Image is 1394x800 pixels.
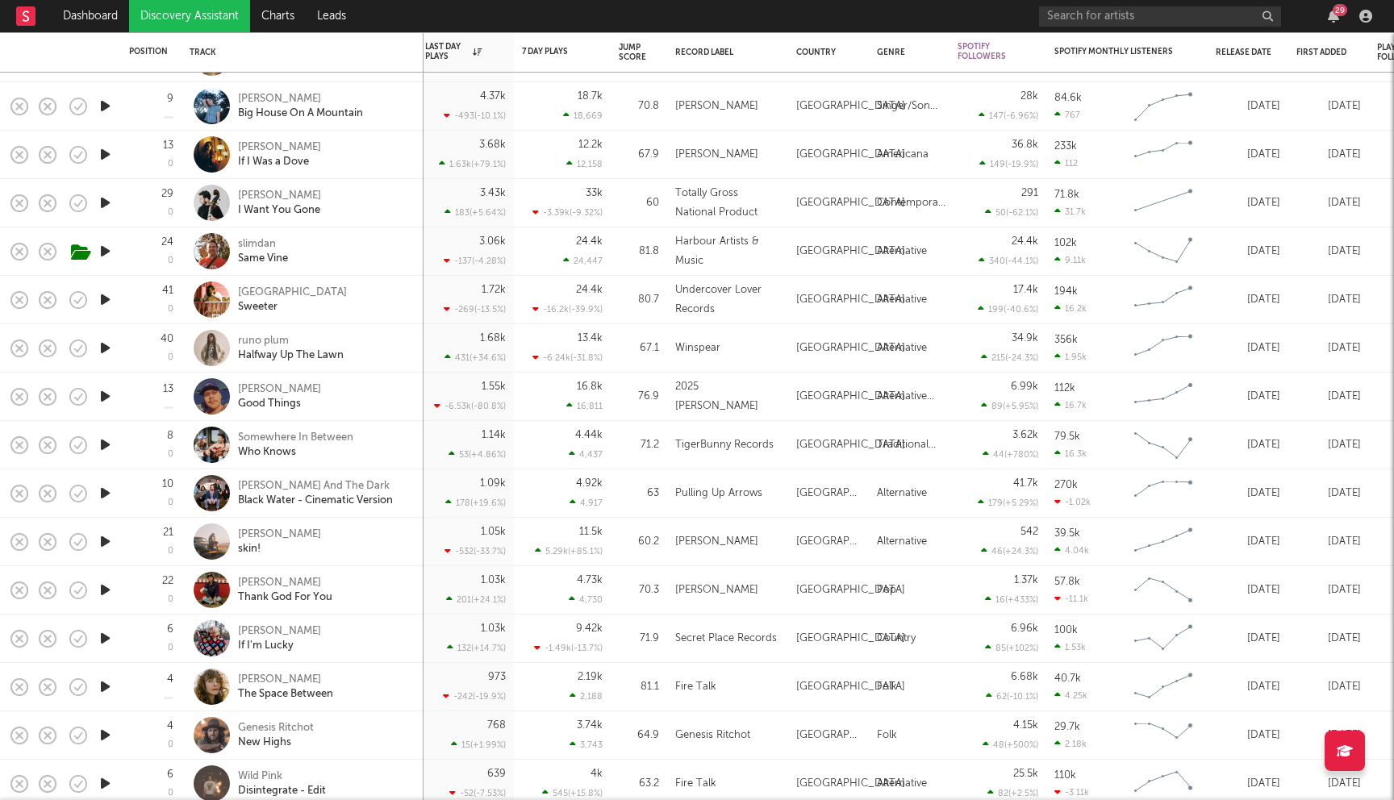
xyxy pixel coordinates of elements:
[979,159,1038,169] div: 149 ( -19.9 % )
[578,333,603,344] div: 13.4k
[1127,183,1200,223] svg: Chart title
[1054,110,1080,120] div: 767
[190,48,407,57] div: Track
[1012,140,1038,150] div: 36.8k
[1216,145,1280,165] div: [DATE]
[1296,726,1361,745] div: [DATE]
[238,285,347,300] div: [GEOGRAPHIC_DATA]
[238,576,332,605] a: [PERSON_NAME]Thank God For You
[238,92,363,121] a: [PERSON_NAME]Big House On A Mountain
[161,189,173,199] div: 29
[167,674,173,685] div: 4
[675,145,758,165] div: [PERSON_NAME]
[1054,545,1089,556] div: 4.04k
[796,532,861,552] div: [GEOGRAPHIC_DATA]
[576,285,603,295] div: 24.4k
[238,673,333,702] a: [PERSON_NAME]The Space Between
[619,339,659,358] div: 67.1
[487,769,506,779] div: 639
[1054,303,1087,314] div: 16.2k
[238,542,321,556] div: skin!
[534,643,603,653] div: -1.49k ( -13.7 % )
[981,352,1038,363] div: 215 ( -24.3 % )
[1012,430,1038,440] div: 3.62k
[168,498,173,507] div: 0
[1054,625,1078,635] div: 100k
[167,721,173,731] div: 4
[238,92,363,106] div: [PERSON_NAME]
[425,42,482,61] div: Last Day Plays
[675,97,758,116] div: [PERSON_NAME]
[877,726,897,745] div: Folk
[482,430,506,440] div: 1.14k
[238,203,321,218] div: I Want You Gone
[619,242,659,261] div: 81.8
[796,339,905,358] div: [GEOGRAPHIC_DATA]
[532,352,603,363] div: -6.24k ( -31.8 % )
[479,236,506,247] div: 3.06k
[1216,484,1280,503] div: [DATE]
[1054,335,1078,345] div: 356k
[619,290,659,310] div: 80.7
[1296,290,1361,310] div: [DATE]
[1054,238,1077,248] div: 102k
[877,581,896,600] div: Pop
[1127,135,1200,175] svg: Chart title
[675,339,720,358] div: Winspear
[591,769,603,779] div: 4k
[447,643,506,653] div: 132 ( +14.7 % )
[619,581,659,600] div: 70.3
[238,140,321,169] a: [PERSON_NAME]If I Was a Dove
[1011,381,1038,392] div: 6.99k
[619,387,659,406] div: 76.9
[163,140,173,151] div: 13
[577,575,603,585] div: 4.73k
[1020,91,1038,102] div: 28k
[1054,141,1077,152] div: 233k
[163,527,173,538] div: 21
[162,479,173,490] div: 10
[238,624,321,639] div: [PERSON_NAME]
[168,595,173,604] div: 0
[1020,527,1038,537] div: 542
[532,304,603,315] div: -16.2k ( -39.9 % )
[877,290,927,310] div: Alternative
[1296,532,1361,552] div: [DATE]
[1013,720,1038,731] div: 4.15k
[796,726,861,745] div: [GEOGRAPHIC_DATA]
[877,97,941,116] div: Singer/Songwriter
[958,42,1014,61] div: Spotify Followers
[1054,577,1080,587] div: 57.8k
[877,242,927,261] div: Alternative
[796,194,905,213] div: [GEOGRAPHIC_DATA]
[675,281,780,319] div: Undercover Lover Records
[575,430,603,440] div: 4.44k
[619,435,659,455] div: 71.2
[986,691,1038,702] div: 62 ( -10.1 % )
[487,720,506,731] div: 768
[1127,570,1200,610] svg: Chart title
[578,672,603,682] div: 2.19k
[1296,339,1361,358] div: [DATE]
[444,110,506,121] div: -493 ( -10.1 % )
[238,106,363,121] div: Big House On A Mountain
[983,449,1038,460] div: 44 ( +780 % )
[985,594,1038,605] div: 16 ( +433 % )
[796,629,905,648] div: [GEOGRAPHIC_DATA]
[238,237,288,252] div: slimdan
[586,188,603,198] div: 33k
[1127,667,1200,707] svg: Chart title
[1054,255,1086,265] div: 9.11k
[1012,236,1038,247] div: 24.4k
[532,207,603,218] div: -3.39k ( -9.32 % )
[168,353,173,362] div: 0
[1296,581,1361,600] div: [DATE]
[444,352,506,363] div: 431 ( +34.6 % )
[1296,387,1361,406] div: [DATE]
[1127,473,1200,514] svg: Chart title
[168,450,173,459] div: 0
[675,581,758,600] div: [PERSON_NAME]
[1054,594,1088,604] div: -11.1k
[238,252,288,266] div: Same Vine
[238,527,321,542] div: [PERSON_NAME]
